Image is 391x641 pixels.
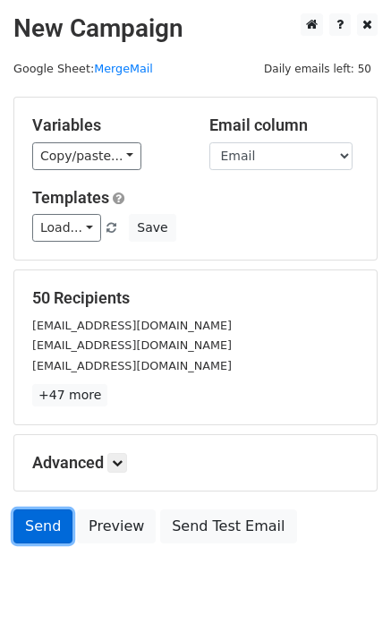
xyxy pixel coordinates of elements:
a: Load... [32,214,101,242]
a: MergeMail [94,62,153,75]
small: Google Sheet: [13,62,153,75]
a: Templates [32,188,109,207]
a: Daily emails left: 50 [258,62,378,75]
a: +47 more [32,384,107,406]
button: Save [129,214,175,242]
h5: Variables [32,115,183,135]
a: Preview [77,509,156,543]
a: Send [13,509,72,543]
h5: Email column [209,115,360,135]
iframe: Chat Widget [302,555,391,641]
h2: New Campaign [13,13,378,44]
span: Daily emails left: 50 [258,59,378,79]
small: [EMAIL_ADDRESS][DOMAIN_NAME] [32,319,232,332]
h5: Advanced [32,453,359,473]
a: Copy/paste... [32,142,141,170]
h5: 50 Recipients [32,288,359,308]
small: [EMAIL_ADDRESS][DOMAIN_NAME] [32,359,232,372]
small: [EMAIL_ADDRESS][DOMAIN_NAME] [32,338,232,352]
a: Send Test Email [160,509,296,543]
